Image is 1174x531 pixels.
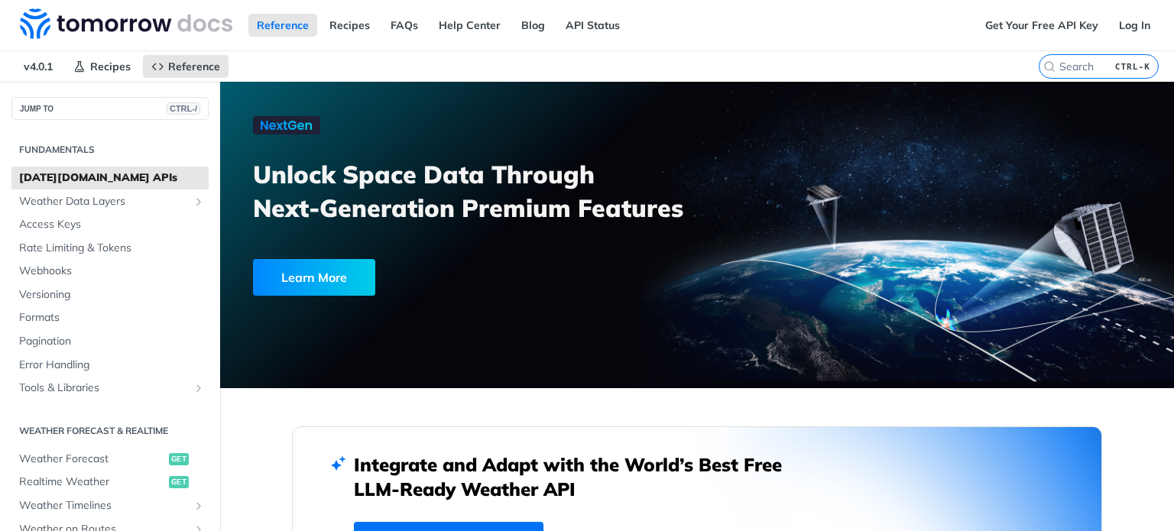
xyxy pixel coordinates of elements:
span: Weather Data Layers [19,194,189,209]
a: [DATE][DOMAIN_NAME] APIs [11,167,209,189]
span: Rate Limiting & Tokens [19,241,205,256]
span: CTRL-/ [167,102,200,115]
a: Recipes [321,14,378,37]
span: Error Handling [19,358,205,373]
span: Weather Timelines [19,498,189,513]
span: v4.0.1 [15,55,61,78]
a: API Status [557,14,628,37]
img: NextGen [253,116,320,134]
span: Tools & Libraries [19,380,189,396]
kbd: CTRL-K [1111,59,1154,74]
span: Pagination [19,334,205,349]
span: get [169,453,189,465]
a: Blog [513,14,553,37]
button: JUMP TOCTRL-/ [11,97,209,120]
a: FAQs [382,14,426,37]
a: Log In [1111,14,1159,37]
div: Learn More [253,259,375,296]
span: Versioning [19,287,205,303]
svg: Search [1043,60,1056,73]
a: Weather Data LayersShow subpages for Weather Data Layers [11,190,209,213]
span: Formats [19,310,205,325]
a: Weather TimelinesShow subpages for Weather Timelines [11,494,209,517]
a: Recipes [65,55,139,78]
a: Get Your Free API Key [977,14,1107,37]
a: Formats [11,306,209,329]
h2: Integrate and Adapt with the World’s Best Free LLM-Ready Weather API [354,452,805,501]
h2: Weather Forecast & realtime [11,424,209,438]
a: Reference [248,14,317,37]
span: Recipes [90,60,131,73]
a: Help Center [430,14,509,37]
span: Weather Forecast [19,452,165,467]
h3: Unlock Space Data Through Next-Generation Premium Features [253,157,714,225]
img: Tomorrow.io Weather API Docs [20,8,232,39]
a: Webhooks [11,260,209,283]
h2: Fundamentals [11,143,209,157]
a: Learn More [253,259,621,296]
a: Rate Limiting & Tokens [11,237,209,260]
button: Show subpages for Tools & Libraries [193,382,205,394]
a: Versioning [11,283,209,306]
a: Tools & LibrariesShow subpages for Tools & Libraries [11,377,209,400]
a: Weather Forecastget [11,448,209,471]
span: [DATE][DOMAIN_NAME] APIs [19,170,205,186]
span: Webhooks [19,264,205,279]
span: Access Keys [19,217,205,232]
a: Realtime Weatherget [11,471,209,494]
span: get [169,476,189,488]
a: Access Keys [11,213,209,236]
a: Pagination [11,330,209,353]
span: Realtime Weather [19,474,165,490]
a: Reference [143,55,229,78]
button: Show subpages for Weather Timelines [193,500,205,512]
button: Show subpages for Weather Data Layers [193,196,205,208]
span: Reference [168,60,220,73]
a: Error Handling [11,354,209,377]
